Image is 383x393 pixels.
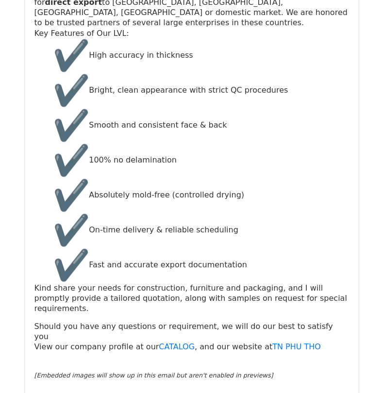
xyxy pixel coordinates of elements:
img: ✔ [54,143,89,178]
img: ✔ [54,108,89,143]
img: ✔ [54,38,89,73]
a: TN PHU THO [272,342,321,351]
a: CATALOG [159,342,195,351]
div: Tiện ích trò chuyện [334,346,383,393]
img: ✔ [54,247,89,282]
p: Kind share your needs for construction, furniture and packaging, and I will promptly provide a ta... [34,282,349,313]
iframe: Chat Widget [334,346,383,393]
img: ✔ [54,178,89,213]
img: ✔ [54,73,89,108]
p: Key Features of Our LVL: High accuracy in thickness Bright, clean appearance with strict QC proce... [34,28,349,282]
em: [Embedded images will show up in this email but aren't enabled in previews] [34,371,273,378]
img: ✔ [54,213,89,247]
p: Should you have any questions or requirement, we will do our best to satisfy you View our company... [34,321,349,351]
